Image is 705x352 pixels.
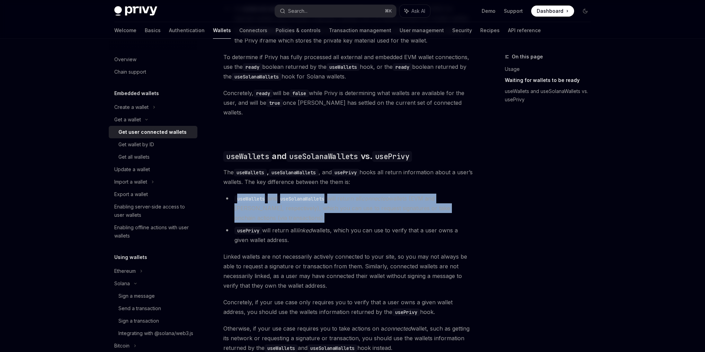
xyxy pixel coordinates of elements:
span: Ask AI [411,8,425,15]
div: Search... [288,7,307,15]
a: Wallets [213,22,231,39]
code: useWallets [223,151,272,162]
img: dark logo [114,6,157,16]
div: Get a wallet [114,115,141,124]
h5: Embedded wallets [114,89,159,98]
button: Search...⌘K [275,5,396,17]
a: User management [400,22,444,39]
span: Linked wallets are not necessarily actively connected to your site, so you may not always be able... [223,252,473,290]
em: linked [296,227,312,234]
code: ready [393,63,412,71]
a: Policies & controls [276,22,321,39]
a: Sign a message [109,290,197,302]
div: Get user connected wallets [118,128,187,136]
code: useSolanaWallets [277,195,327,203]
a: Send a transaction [109,302,197,315]
a: Get all wallets [109,151,197,163]
em: connected [384,325,411,332]
a: Welcome [114,22,136,39]
a: Security [452,22,472,39]
a: Transaction management [329,22,391,39]
span: Concretely, if your use case only requires you to verify that a user owns a given wallet address,... [223,297,473,317]
code: ready [253,90,273,97]
code: usePrivy [234,227,262,234]
div: Import a wallet [114,178,147,186]
a: Export a wallet [109,188,197,201]
code: true [266,99,283,107]
a: Get wallet by ID [109,138,197,151]
div: Enabling server-side access to user wallets [114,203,193,219]
button: Toggle dark mode [580,6,591,17]
li: and will return all wallets (EVM and [PERSON_NAME], respectively), which you can use to request s... [223,194,473,223]
a: Authentication [169,22,205,39]
a: Basics [145,22,161,39]
code: useWallets [265,344,298,352]
div: Ethereum [114,267,136,275]
div: Sign a transaction [118,317,159,325]
span: and vs. [223,151,412,162]
code: useSolanaWallets [286,151,360,162]
a: API reference [508,22,541,39]
code: useWallets [327,63,360,71]
code: usePrivy [392,308,420,316]
code: useSolanaWallets [269,169,319,176]
div: Overview [114,55,136,64]
a: Dashboard [531,6,574,17]
div: Send a transaction [118,304,161,313]
a: Demo [482,8,496,15]
div: Solana [114,279,130,288]
code: useSolanaWallets [307,344,357,352]
span: The , and hooks all return information about a user’s wallets. The key difference between the the... [223,167,473,187]
li: will return all wallets, which you can use to verify that a user owns a given wallet address. [223,225,473,245]
div: Update a wallet [114,165,150,174]
a: Connectors [239,22,267,39]
strong: , [234,169,319,176]
div: Bitcoin [114,342,130,350]
code: false [289,90,309,97]
h5: Using wallets [114,253,147,261]
a: Usage [505,64,596,75]
a: Recipes [480,22,500,39]
span: To determine if Privy has fully processed all external and embedded EVM wallet connections, use t... [223,52,473,81]
a: Integrating with @solana/web3.js [109,327,197,340]
span: ⌘ K [385,8,392,14]
span: Concretely, will be while Privy is determining what wallets are available for the user, and will ... [223,88,473,117]
a: Get user connected wallets [109,126,197,138]
div: Export a wallet [114,190,148,198]
div: Get all wallets [118,153,150,161]
a: Enabling server-side access to user wallets [109,201,197,221]
div: Enabling offline actions with user wallets [114,223,193,240]
code: ready [243,63,262,71]
div: Chain support [114,68,146,76]
button: Ask AI [400,5,430,17]
span: Dashboard [537,8,563,15]
a: Sign a transaction [109,315,197,327]
code: useSolanaWallets [232,73,282,81]
a: Update a wallet [109,163,197,176]
a: Waiting for wallets to be ready [505,75,596,86]
div: Create a wallet [114,103,149,111]
code: usePrivy [332,169,359,176]
span: On this page [512,53,543,61]
div: Get wallet by ID [118,140,154,149]
em: connected [362,195,389,202]
code: useWallets [234,169,267,176]
a: useWallets and useSolanaWallets vs. usePrivy [505,86,596,105]
div: Integrating with @solana/web3.js [118,329,193,337]
a: Support [504,8,523,15]
div: Sign a message [118,292,155,300]
code: useWallets [234,195,268,203]
a: Enabling offline actions with user wallets [109,221,197,242]
a: Overview [109,53,197,66]
code: usePrivy [372,151,412,162]
a: Chain support [109,66,197,78]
